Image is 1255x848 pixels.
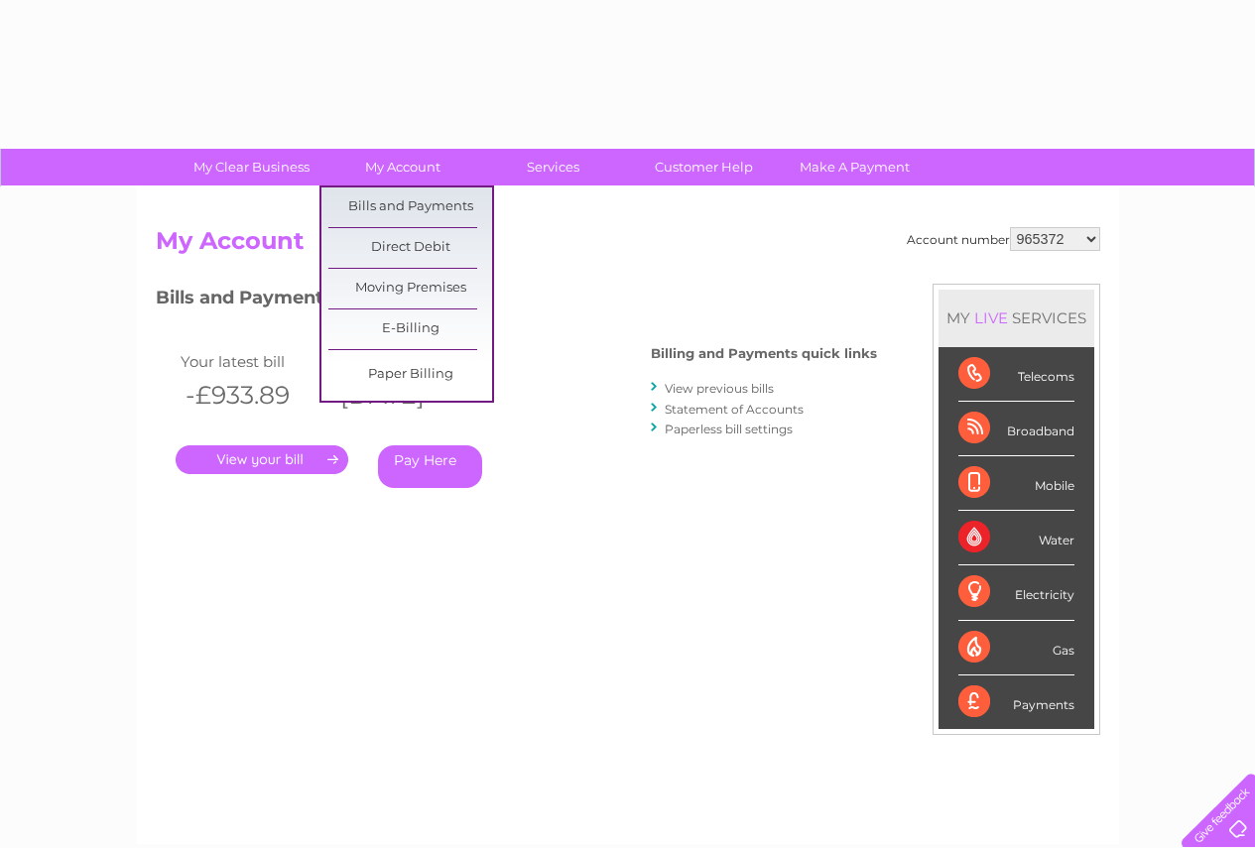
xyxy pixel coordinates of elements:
div: LIVE [970,308,1012,327]
div: Telecoms [958,347,1074,402]
a: Bills and Payments [328,187,492,227]
div: Electricity [958,565,1074,620]
td: Your latest bill [176,348,330,375]
a: Paperless bill settings [665,422,793,436]
a: Paper Billing [328,355,492,395]
a: My Clear Business [170,149,333,185]
div: Water [958,511,1074,565]
h2: My Account [156,227,1100,265]
a: View previous bills [665,381,774,396]
a: Make A Payment [773,149,937,185]
h3: Bills and Payments [156,284,877,318]
a: Services [471,149,635,185]
div: Broadband [958,402,1074,456]
th: -£933.89 [176,375,330,416]
div: Gas [958,621,1074,675]
a: Statement of Accounts [665,402,804,417]
div: Account number [907,227,1100,251]
div: Mobile [958,456,1074,511]
a: . [176,445,348,474]
a: Direct Debit [328,228,492,268]
h4: Billing and Payments quick links [651,346,877,361]
a: My Account [320,149,484,185]
div: Payments [958,675,1074,729]
a: Moving Premises [328,269,492,308]
a: Customer Help [622,149,786,185]
a: E-Billing [328,309,492,349]
div: MY SERVICES [939,290,1094,346]
a: Pay Here [378,445,482,488]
